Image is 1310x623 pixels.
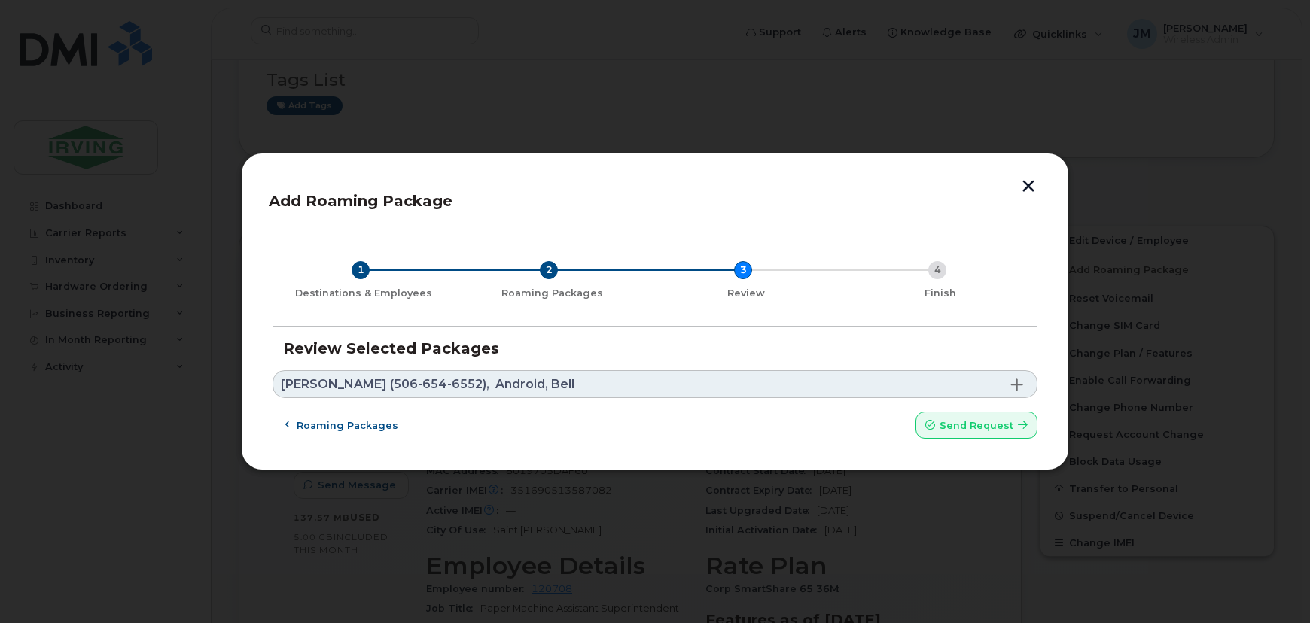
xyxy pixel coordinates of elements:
[283,340,1027,357] h3: Review Selected Packages
[940,418,1013,433] span: Send request
[297,418,398,433] span: Roaming packages
[928,261,946,279] div: 4
[461,287,643,299] div: Roaming Packages
[849,287,1031,299] div: Finish
[915,412,1037,439] button: Send request
[273,412,411,439] button: Roaming packages
[279,287,449,299] div: Destinations & Employees
[281,378,489,391] span: [PERSON_NAME] (506-654-6552),
[273,370,1037,398] a: [PERSON_NAME] (506-654-6552),Android, Bell
[352,261,370,279] div: 1
[540,261,558,279] div: 2
[495,378,574,391] span: Android, Bell
[269,192,452,210] span: Add Roaming Package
